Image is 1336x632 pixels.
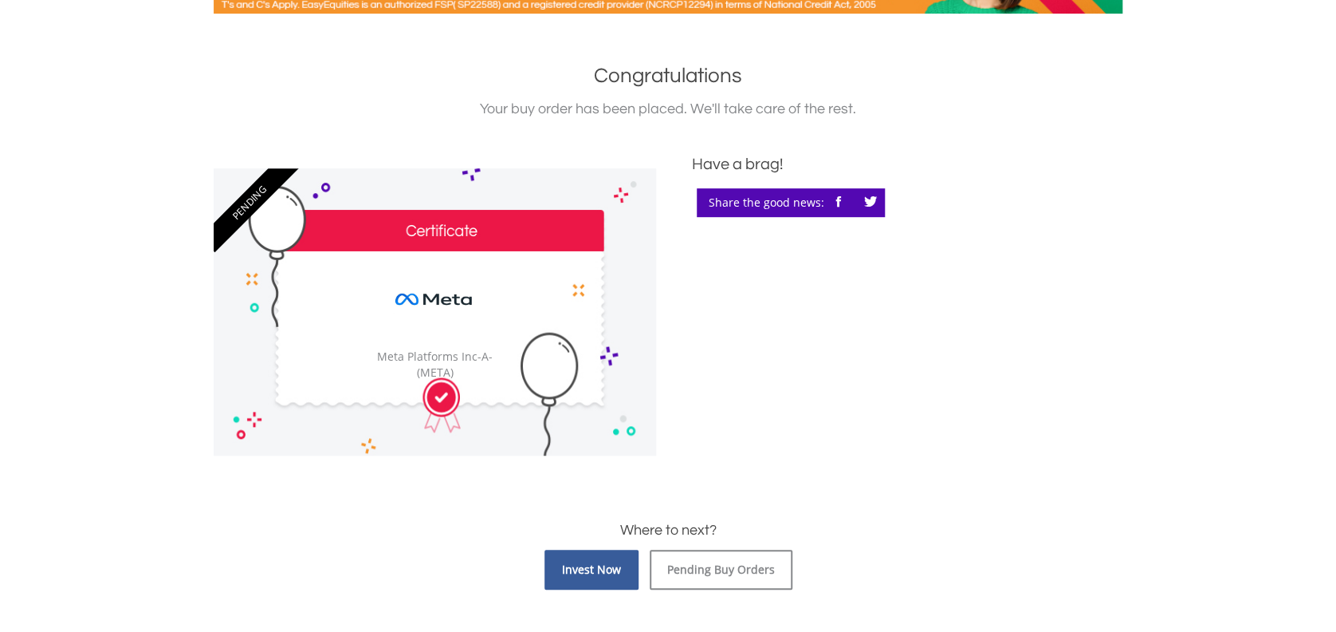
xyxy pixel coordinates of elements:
[692,152,1122,176] div: Have a brag!
[357,349,512,381] div: Meta Platforms Inc-A
[697,188,885,217] div: Share the good news:
[544,550,639,590] a: Invest Now
[417,349,493,380] span: - (META)
[650,550,792,590] a: Pending Buy Orders
[377,259,493,341] img: EQU.US.META.png
[214,98,1122,120] div: Your buy order has been placed. We'll take care of the rest.
[214,61,1122,90] h1: Congratulations
[214,519,1122,542] h3: Where to next?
